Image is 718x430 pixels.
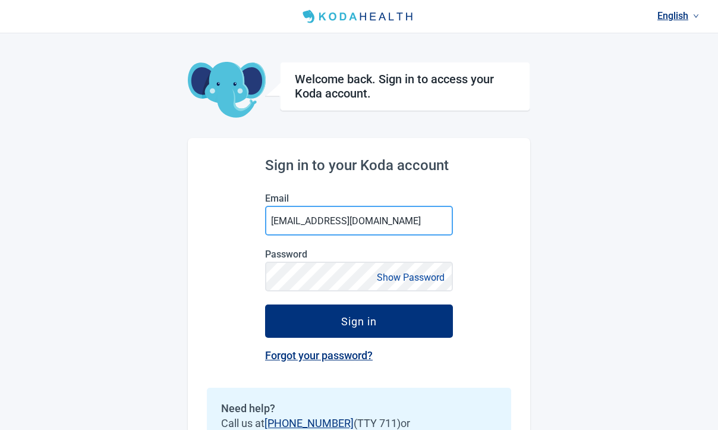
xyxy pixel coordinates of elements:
a: Forgot your password? [265,349,373,362]
button: Show Password [373,269,448,285]
img: Koda Health [298,7,420,26]
h2: Need help? [221,402,497,415]
a: Current language: English [653,6,704,26]
button: Sign in [265,305,453,338]
span: down [693,13,699,19]
h1: Welcome back. Sign in to access your Koda account. [295,72,515,101]
label: Email [265,193,453,204]
div: Sign in [341,315,377,327]
label: Password [265,249,453,260]
a: [PHONE_NUMBER] [264,417,354,429]
span: Call us at (TTY 711) or [221,417,497,429]
img: Koda Elephant [188,62,266,119]
h2: Sign in to your Koda account [265,157,453,174]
